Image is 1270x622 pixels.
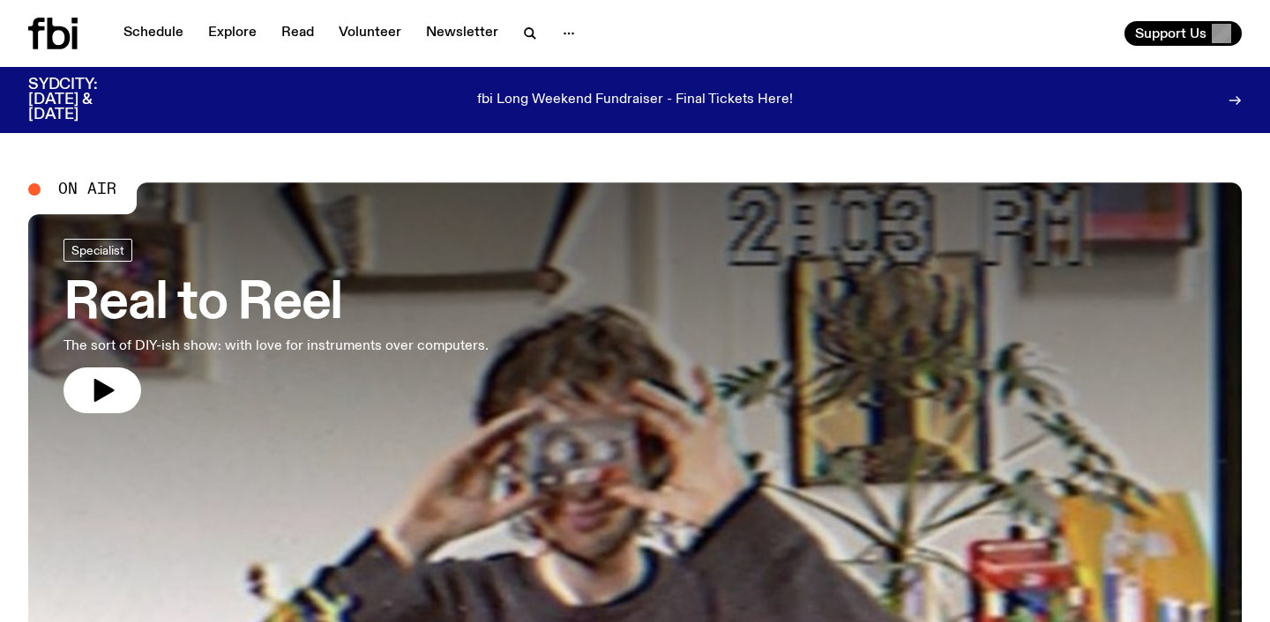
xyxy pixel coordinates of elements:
[63,279,489,329] h3: Real to Reel
[63,239,132,262] a: Specialist
[271,21,325,46] a: Read
[477,93,793,108] p: fbi Long Weekend Fundraiser - Final Tickets Here!
[415,21,509,46] a: Newsletter
[1135,26,1206,41] span: Support Us
[71,244,124,257] span: Specialist
[1124,21,1242,46] button: Support Us
[63,239,489,413] a: Real to ReelThe sort of DIY-ish show: with love for instruments over computers.
[28,78,141,122] h3: SYDCITY: [DATE] & [DATE]
[58,181,116,197] span: On Air
[63,336,489,357] p: The sort of DIY-ish show: with love for instruments over computers.
[113,21,194,46] a: Schedule
[328,21,412,46] a: Volunteer
[198,21,267,46] a: Explore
